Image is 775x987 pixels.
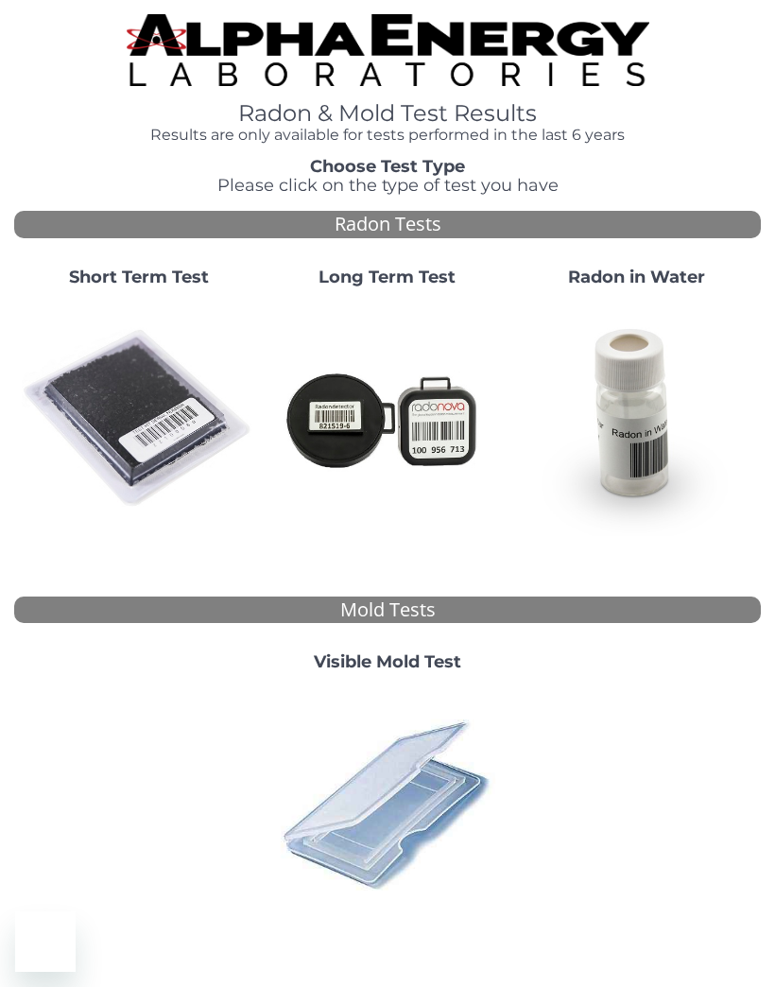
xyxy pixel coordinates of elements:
[568,267,705,287] strong: Radon in Water
[127,14,649,86] img: TightCrop.jpg
[270,302,504,535] img: Radtrak2vsRadtrak3.jpg
[310,156,465,177] strong: Choose Test Type
[69,267,209,287] strong: Short Term Test
[22,302,255,535] img: ShortTerm.jpg
[15,911,76,972] iframe: Button to launch messaging window
[270,687,504,921] img: PI42764010.jpg
[314,651,461,672] strong: Visible Mold Test
[217,175,559,196] span: Please click on the type of test you have
[127,101,649,126] h1: Radon & Mold Test Results
[14,597,761,624] div: Mold Tests
[14,211,761,238] div: Radon Tests
[319,267,456,287] strong: Long Term Test
[520,302,753,535] img: RadoninWater.jpg
[127,127,649,144] h4: Results are only available for tests performed in the last 6 years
